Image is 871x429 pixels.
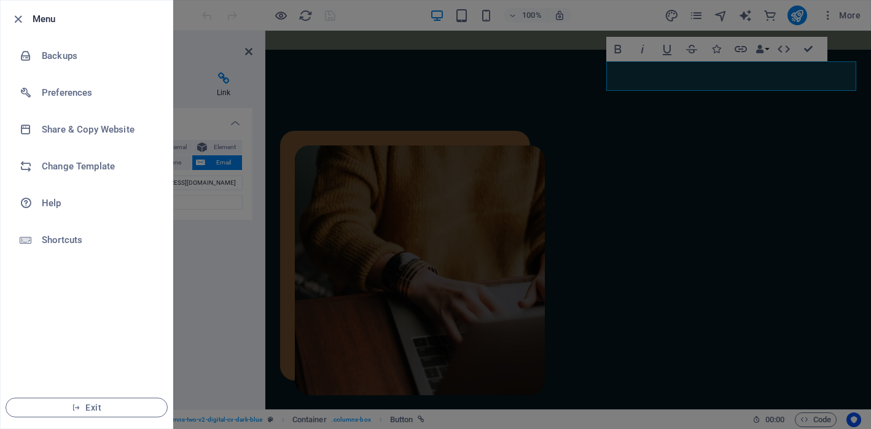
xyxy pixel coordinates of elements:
a: Help [1,185,173,222]
h6: Shortcuts [42,233,155,247]
h6: Backups [42,48,155,63]
h6: Share & Copy Website [42,122,155,137]
button: Exit [6,398,168,417]
h6: Menu [33,12,163,26]
h6: Change Template [42,159,155,174]
h6: Preferences [42,85,155,100]
span: Exit [16,403,157,412]
h6: Help [42,196,155,211]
